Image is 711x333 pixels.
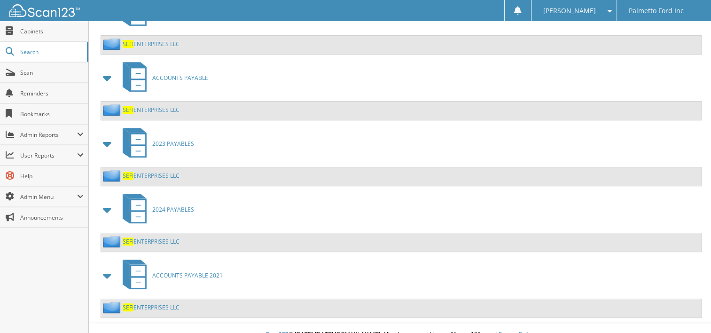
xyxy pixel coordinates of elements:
[20,214,84,222] span: Announcements
[20,48,82,56] span: Search
[123,106,133,114] span: SEFI
[123,303,180,311] a: SEFIENTERPRISES LLC
[543,8,596,14] span: [PERSON_NAME]
[123,172,180,180] a: SEFIENTERPRISES LLC
[103,38,123,50] img: folder2.png
[20,27,84,35] span: Cabinets
[123,172,133,180] span: SEFI
[117,59,208,96] a: ACCOUNTS PAYABLE
[117,257,223,294] a: ACCOUNTS PAYABLE 2021
[629,8,684,14] span: Palmetto Ford Inc
[117,125,194,162] a: 2023 PAYABLES
[20,89,84,97] span: Reminders
[664,288,711,333] iframe: Chat Widget
[117,191,194,228] a: 2024 PAYABLES
[103,301,123,313] img: folder2.png
[20,151,77,159] span: User Reports
[152,206,194,214] span: 2024 PAYABLES
[152,140,194,148] span: 2023 PAYABLES
[123,238,133,246] span: SEFI
[123,303,133,311] span: SEFI
[123,40,133,48] span: SEFI
[123,40,180,48] a: SEFIENTERPRISES LLC
[103,170,123,182] img: folder2.png
[123,106,180,114] a: SEFIENTERPRISES LLC
[20,172,84,180] span: Help
[152,271,223,279] span: ACCOUNTS PAYABLE 2021
[152,74,208,82] span: ACCOUNTS PAYABLE
[103,236,123,247] img: folder2.png
[123,238,180,246] a: SEFIENTERPRISES LLC
[9,4,80,17] img: scan123-logo-white.svg
[103,104,123,116] img: folder2.png
[20,193,77,201] span: Admin Menu
[20,131,77,139] span: Admin Reports
[20,69,84,77] span: Scan
[20,110,84,118] span: Bookmarks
